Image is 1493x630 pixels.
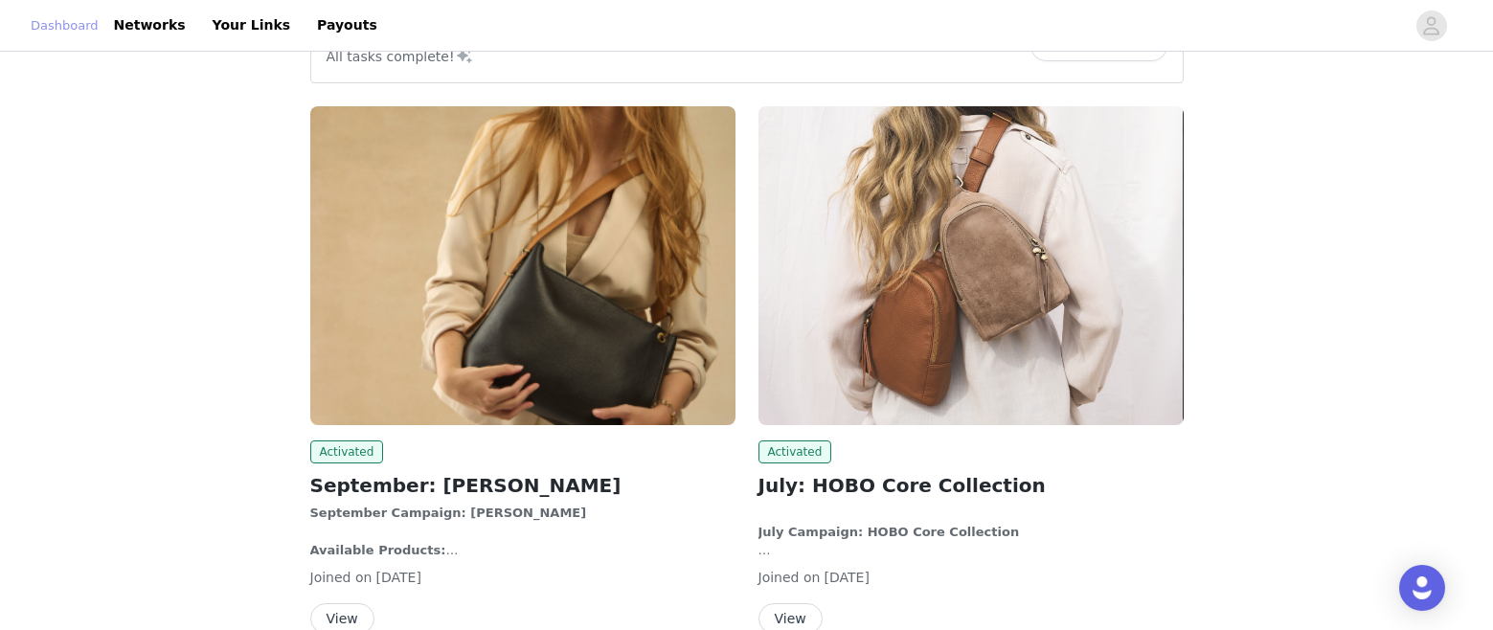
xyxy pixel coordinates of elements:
[201,4,303,47] a: Your Links
[310,543,459,557] strong: Available Products:
[376,570,421,585] span: [DATE]
[310,440,384,463] span: Activated
[758,440,832,463] span: Activated
[310,471,735,500] h2: September: [PERSON_NAME]
[825,570,870,585] span: [DATE]
[327,44,474,67] p: All tasks complete!
[1399,565,1445,611] div: Open Intercom Messenger
[310,506,587,520] strong: September Campaign: [PERSON_NAME]
[1422,11,1440,41] div: avatar
[758,525,1020,539] strong: July Campaign: HOBO Core Collection
[310,612,374,626] a: View
[102,4,197,47] a: Networks
[758,570,821,585] span: Joined on
[310,570,373,585] span: Joined on
[31,16,99,35] a: Dashboard
[758,612,823,626] a: View
[758,471,1184,500] h2: July: HOBO Core Collection
[305,4,389,47] a: Payouts
[310,106,735,425] img: HOBO Bags
[758,106,1184,425] img: HOBO Bags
